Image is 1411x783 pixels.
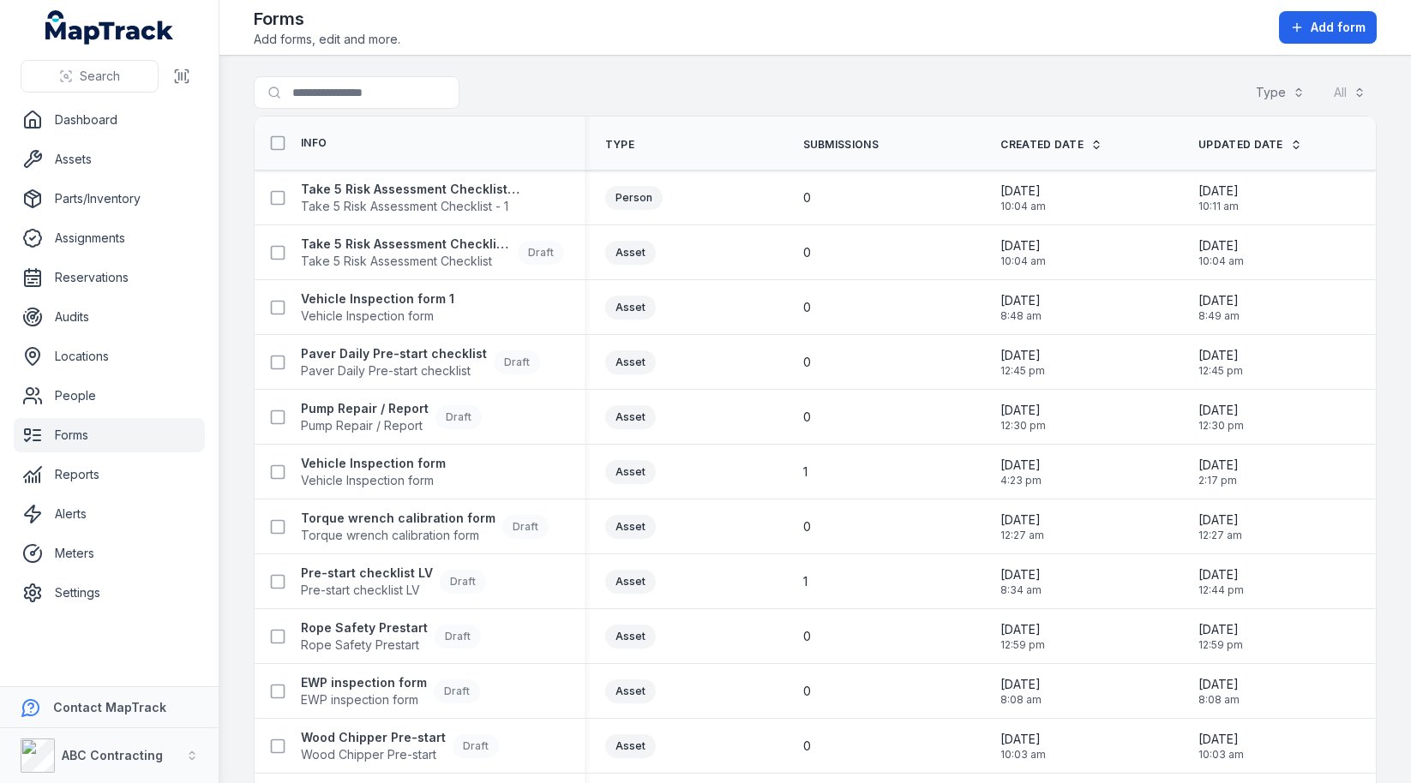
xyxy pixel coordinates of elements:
time: 14/10/2025, 10:11:06 am [1198,182,1239,213]
time: 06/10/2025, 4:23:18 pm [1000,457,1042,487]
a: Reports [14,457,205,492]
span: [DATE] [1198,511,1242,529]
strong: EWP inspection form [301,674,427,691]
a: Vehicle Inspection formVehicle Inspection form [301,455,446,489]
span: 10:03 am [1198,748,1244,762]
span: 0 [803,683,811,700]
time: 08/10/2025, 12:30:43 pm [1198,402,1244,433]
button: Add form [1279,11,1377,44]
time: 08/10/2025, 12:45:22 pm [1000,347,1045,378]
span: 10:03 am [1000,748,1046,762]
span: Updated Date [1198,138,1283,152]
strong: Rope Safety Prestart [301,619,428,637]
span: EWP inspection form [301,691,427,708]
div: Asset [605,350,656,374]
span: [DATE] [1000,402,1046,419]
strong: Torque wrench calibration form [301,510,495,527]
time: 14/10/2025, 10:04:54 am [1000,182,1046,213]
a: Take 5 Risk Assessment Checklist - 1Take 5 Risk Assessment Checklist - 1 [301,181,520,215]
div: Draft [440,570,486,594]
time: 01/10/2025, 8:08:55 am [1198,676,1240,707]
span: 0 [803,189,811,206]
span: 0 [803,299,811,316]
strong: Take 5 Risk Assessment Checklist example [301,236,511,253]
span: 4:23 pm [1000,474,1042,487]
strong: Vehicle Inspection form [301,455,446,472]
span: [DATE] [1198,402,1244,419]
span: 10:04 am [1000,200,1046,213]
time: 08/10/2025, 12:44:48 pm [1198,566,1244,597]
span: 12:27 am [1000,529,1044,542]
div: Asset [605,405,656,429]
a: EWP inspection formEWP inspection formDraft [301,674,480,708]
a: MapTrack [45,10,174,45]
a: Assignments [14,221,205,255]
a: Updated Date [1198,138,1302,152]
span: Info [301,136,327,150]
button: Type [1245,76,1316,109]
span: [DATE] [1198,731,1244,748]
span: 12:30 pm [1000,419,1046,433]
time: 01/10/2025, 8:08:55 am [1000,676,1042,707]
time: 04/10/2025, 8:34:44 am [1000,566,1042,597]
span: 0 [803,738,811,755]
a: Meters [14,536,205,571]
a: Pump Repair / ReportPump Repair / ReportDraft [301,400,482,434]
div: Draft [502,515,549,539]
span: 12:45 pm [1198,364,1243,378]
a: Rope Safety PrestartRope Safety PrestartDraft [301,619,481,654]
time: 30/09/2025, 10:03:46 am [1198,731,1244,762]
strong: Take 5 Risk Assessment Checklist - 1 [301,181,520,198]
div: Draft [435,625,481,649]
span: 0 [803,518,811,535]
a: Paver Daily Pre-start checklistPaver Daily Pre-start checklistDraft [301,345,540,380]
div: Person [605,186,663,210]
time: 14/10/2025, 10:04:36 am [1000,237,1046,268]
span: 2:17 pm [1198,474,1239,487]
a: Parts/Inventory [14,182,205,216]
span: [DATE] [1000,292,1042,309]
a: Wood Chipper Pre-startWood Chipper Pre-startDraft [301,729,499,763]
span: 12:44 pm [1198,583,1244,597]
span: 0 [803,354,811,371]
span: [DATE] [1000,182,1046,200]
a: Locations [14,339,205,374]
h2: Forms [254,7,400,31]
span: 0 [803,628,811,645]
span: [DATE] [1000,621,1045,638]
div: Draft [435,405,482,429]
span: 12:27 am [1198,529,1242,542]
div: Asset [605,460,656,484]
span: [DATE] [1000,511,1044,529]
span: [DATE] [1000,237,1046,254]
span: 10:04 am [1198,254,1244,268]
span: 8:48 am [1000,309,1042,323]
span: Pump Repair / Report [301,417,429,434]
time: 02/10/2025, 12:59:55 pm [1000,621,1045,652]
span: 12:45 pm [1000,364,1045,378]
a: Audits [14,300,205,334]
div: Asset [605,570,656,594]
span: Search [80,68,120,85]
span: Rope Safety Prestart [301,637,428,654]
span: 8:08 am [1198,693,1240,707]
time: 05/10/2025, 12:27:55 am [1198,511,1242,542]
span: Take 5 Risk Assessment Checklist [301,253,511,270]
span: [DATE] [1198,457,1239,474]
span: Torque wrench calibration form [301,527,495,544]
span: 12:30 pm [1198,419,1244,433]
a: Torque wrench calibration formTorque wrench calibration formDraft [301,510,549,544]
div: Asset [605,679,656,703]
div: Draft [494,350,540,374]
button: Search [21,60,159,93]
time: 14/10/2025, 10:04:36 am [1198,237,1244,268]
span: [DATE] [1198,237,1244,254]
span: Add form [1311,19,1366,36]
a: Dashboard [14,103,205,137]
span: [DATE] [1000,676,1042,693]
a: Assets [14,142,205,176]
a: Alerts [14,497,205,531]
span: [DATE] [1000,566,1042,583]
time: 07/10/2025, 2:17:46 pm [1198,457,1239,487]
a: Created Date [1000,138,1102,152]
